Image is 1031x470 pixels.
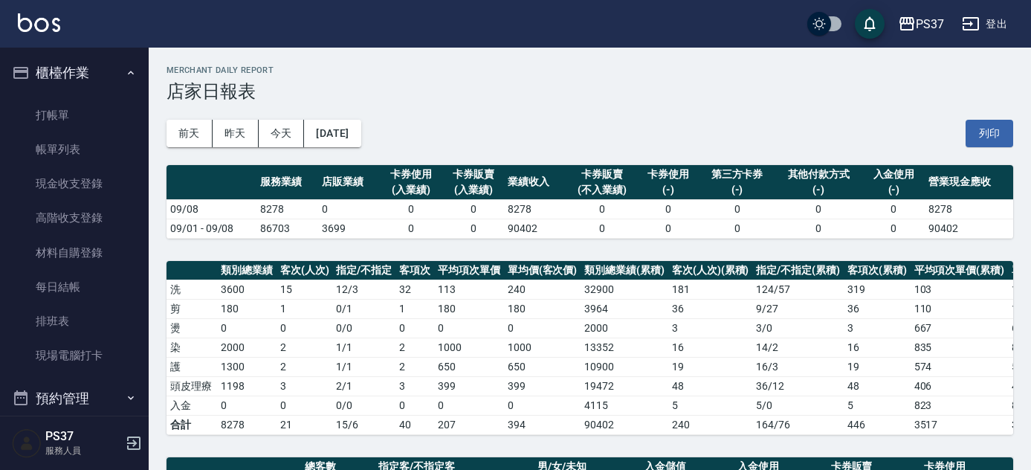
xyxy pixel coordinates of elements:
td: 0 [217,318,277,338]
td: 洗 [167,280,217,299]
td: 0 [434,318,504,338]
td: 2000 [581,318,668,338]
th: 單均價(客次價) [504,261,581,280]
td: 2 [395,338,434,357]
div: (入業績) [384,182,439,198]
a: 現金收支登錄 [6,167,143,201]
th: 客項次 [395,261,434,280]
td: 180 [434,299,504,318]
td: 240 [668,415,753,434]
td: 124 / 57 [752,280,844,299]
td: 90402 [925,219,1013,238]
td: 0 [566,219,638,238]
a: 材料自購登錄 [6,236,143,270]
td: 446 [844,415,911,434]
td: 667 [911,318,1009,338]
td: 0 [434,396,504,415]
button: [DATE] [304,120,361,147]
a: 排班表 [6,304,143,338]
td: 09/01 - 09/08 [167,219,256,238]
th: 店販業績 [318,165,380,200]
div: PS37 [916,15,944,33]
td: 3517 [911,415,1009,434]
p: 服務人員 [45,444,121,457]
img: Person [12,428,42,458]
button: 登出 [956,10,1013,38]
td: 0 [504,318,581,338]
td: 0 [395,396,434,415]
button: 今天 [259,120,305,147]
div: (-) [867,182,921,198]
td: 32900 [581,280,668,299]
th: 客項次(累積) [844,261,911,280]
td: 0 [504,396,581,415]
td: 0 [699,199,775,219]
td: 16 [668,338,753,357]
td: 19472 [581,376,668,396]
td: 1300 [217,357,277,376]
td: 394 [504,415,581,434]
td: 1 / 1 [332,357,395,376]
td: 14 / 2 [752,338,844,357]
td: 113 [434,280,504,299]
td: 406 [911,376,1009,396]
td: 入金 [167,396,217,415]
td: 0 / 0 [332,396,395,415]
td: 181 [668,280,753,299]
div: 其他付款方式 [778,167,859,182]
td: 2 / 1 [332,376,395,396]
td: 0 [699,219,775,238]
td: 16 / 3 [752,357,844,376]
td: 1 [395,299,434,318]
td: 8278 [925,199,1013,219]
div: (-) [641,182,696,198]
button: 昨天 [213,120,259,147]
td: 16 [844,338,911,357]
td: 399 [504,376,581,396]
th: 客次(人次)(累積) [668,261,753,280]
div: 第三方卡券 [703,167,771,182]
td: 3 / 0 [752,318,844,338]
img: Logo [18,13,60,32]
td: 0 [381,219,442,238]
td: 0 / 1 [332,299,395,318]
button: PS37 [892,9,950,39]
div: (不入業績) [570,182,634,198]
td: 0 [217,396,277,415]
td: 36 [668,299,753,318]
th: 服務業績 [256,165,318,200]
div: (-) [703,182,771,198]
button: 列印 [966,120,1013,147]
td: 1000 [504,338,581,357]
td: 0 [277,396,333,415]
td: 0 [442,199,504,219]
td: 90402 [581,415,668,434]
h5: PS37 [45,429,121,444]
td: 3600 [217,280,277,299]
td: 染 [167,338,217,357]
a: 每日結帳 [6,270,143,304]
td: 36 / 12 [752,376,844,396]
div: 卡券販賣 [446,167,500,182]
td: 1000 [434,338,504,357]
td: 0 [775,199,863,219]
td: 0 [318,199,380,219]
td: 09/08 [167,199,256,219]
div: 卡券販賣 [570,167,634,182]
button: save [855,9,885,39]
td: 0 [863,219,925,238]
td: 21 [277,415,333,434]
td: 合計 [167,415,217,434]
td: 2 [395,357,434,376]
td: 0 [277,318,333,338]
td: 0 [863,199,925,219]
h2: Merchant Daily Report [167,65,1013,75]
th: 指定/不指定 [332,261,395,280]
td: 護 [167,357,217,376]
td: 650 [504,357,581,376]
th: 營業現金應收 [925,165,1013,200]
td: 9 / 27 [752,299,844,318]
td: 1198 [217,376,277,396]
td: 10900 [581,357,668,376]
td: 5 [844,396,911,415]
